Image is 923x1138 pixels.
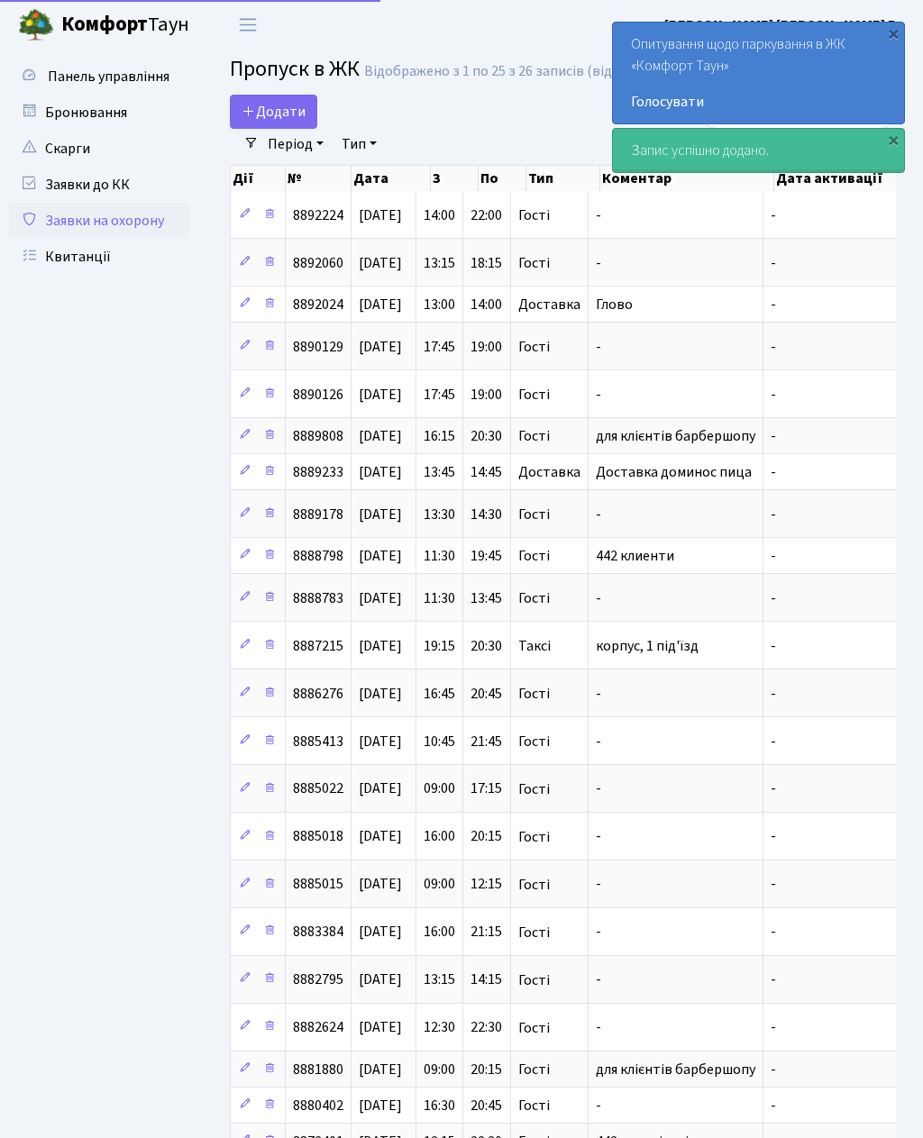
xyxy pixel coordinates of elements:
[225,10,270,40] button: Переключити навігацію
[293,970,343,990] span: 8882795
[424,1060,455,1079] span: 09:00
[293,923,343,942] span: 8883384
[471,337,502,357] span: 19:00
[596,505,601,524] span: -
[9,95,189,131] a: Бронювання
[596,588,601,608] span: -
[359,827,402,847] span: [DATE]
[518,591,550,605] span: Гості
[771,779,776,799] span: -
[771,205,776,225] span: -
[518,387,550,402] span: Гості
[424,970,455,990] span: 13:15
[596,875,601,895] span: -
[424,588,455,608] span: 11:30
[596,732,601,751] span: -
[613,23,904,123] div: Опитування щодо паркування в ЖК «Комфорт Таун»
[260,129,331,159] a: Період
[471,636,502,656] span: 20:30
[424,636,455,656] span: 19:15
[596,827,601,847] span: -
[518,297,580,312] span: Доставка
[518,734,550,749] span: Гості
[596,636,699,656] span: корпус, 1 під'їзд
[359,385,402,405] span: [DATE]
[61,10,189,41] span: Таун
[471,546,502,566] span: 19:45
[293,546,343,566] span: 8888798
[471,295,502,314] span: 14:00
[664,15,901,35] b: [PERSON_NAME] [PERSON_NAME] В.
[518,1098,550,1113] span: Гості
[771,732,776,751] span: -
[518,782,550,797] span: Гості
[286,166,352,191] th: №
[596,1060,755,1079] span: для клієнтів барбершопу
[293,875,343,895] span: 8885015
[771,1018,776,1038] span: -
[424,205,455,225] span: 14:00
[293,385,343,405] span: 8890126
[293,684,343,704] span: 8886276
[424,546,455,566] span: 11:30
[774,166,902,191] th: Дата активації
[359,1018,402,1038] span: [DATE]
[359,505,402,524] span: [DATE]
[424,1096,455,1115] span: 16:30
[293,253,343,273] span: 8892060
[771,505,776,524] span: -
[596,337,601,357] span: -
[61,10,148,39] b: Комфорт
[359,426,402,446] span: [DATE]
[359,462,402,482] span: [DATE]
[771,462,776,482] span: -
[771,684,776,704] span: -
[518,340,550,354] span: Гості
[518,830,550,844] span: Гості
[293,205,343,225] span: 8892224
[771,295,776,314] span: -
[359,779,402,799] span: [DATE]
[48,67,169,86] span: Панель управління
[9,203,189,239] a: Заявки на охорону
[471,253,502,273] span: 18:15
[359,295,402,314] span: [DATE]
[471,588,502,608] span: 13:45
[771,253,776,273] span: -
[596,1018,601,1038] span: -
[293,827,343,847] span: 8885018
[293,1018,343,1038] span: 8882624
[424,385,455,405] span: 17:45
[364,63,782,80] div: Відображено з 1 по 25 з 26 записів (відфільтровано з 25 записів).
[518,639,551,653] span: Таксі
[596,779,601,799] span: -
[9,239,189,275] a: Квитанції
[334,129,384,159] a: Тип
[431,166,479,191] th: З
[771,875,776,895] span: -
[771,1096,776,1115] span: -
[596,684,601,704] span: -
[293,588,343,608] span: 8888783
[884,131,902,149] div: ×
[771,546,776,566] span: -
[293,426,343,446] span: 8889808
[471,1018,502,1038] span: 22:30
[359,970,402,990] span: [DATE]
[518,549,550,563] span: Гості
[352,166,432,191] th: Дата
[471,205,502,225] span: 22:00
[518,429,550,443] span: Гості
[596,385,601,405] span: -
[424,779,455,799] span: 09:00
[424,1018,455,1038] span: 12:30
[471,505,502,524] span: 14:30
[471,875,502,895] span: 12:15
[771,1060,776,1079] span: -
[518,925,550,940] span: Гості
[359,546,402,566] span: [DATE]
[613,129,904,172] div: Запис успішно додано.
[518,507,550,522] span: Гості
[424,337,455,357] span: 17:45
[359,1060,402,1079] span: [DATE]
